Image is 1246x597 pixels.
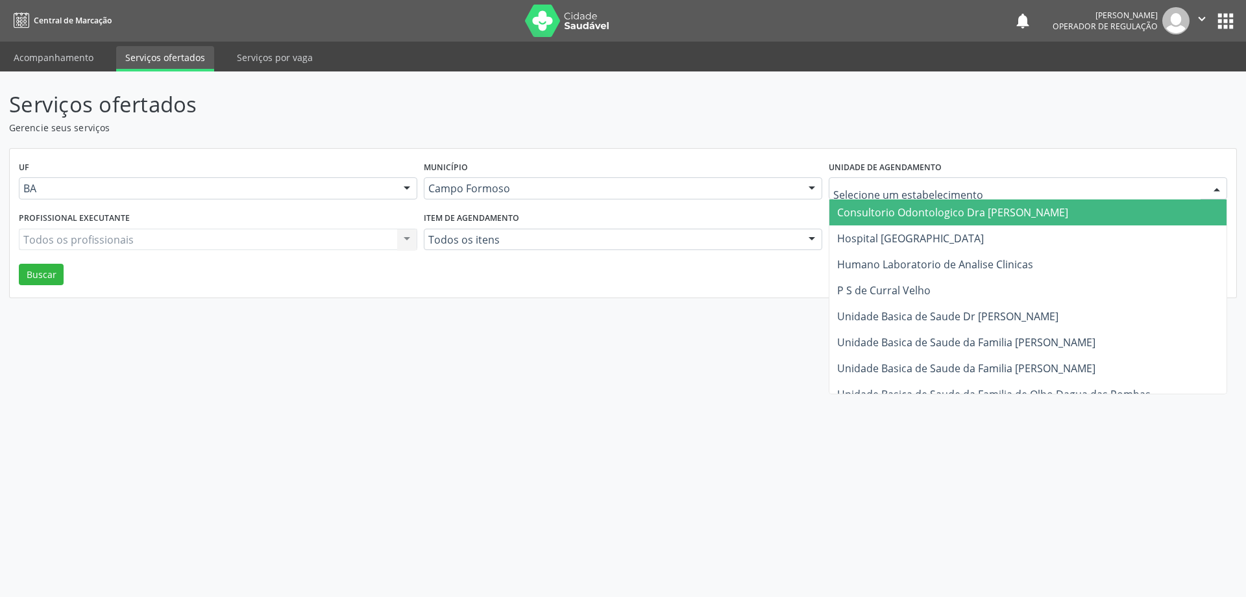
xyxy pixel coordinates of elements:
[837,387,1151,401] span: Unidade Basica de Saude da Familia de Olho Dagua das Pombas
[9,10,112,31] a: Central de Marcação
[19,264,64,286] button: Buscar
[1190,7,1214,34] button: 
[833,182,1201,208] input: Selecione um estabelecimento
[9,121,868,134] p: Gerencie seus serviços
[1014,12,1032,30] button: notifications
[837,361,1095,375] span: Unidade Basica de Saude da Familia [PERSON_NAME]
[1214,10,1237,32] button: apps
[837,309,1058,324] span: Unidade Basica de Saude Dr [PERSON_NAME]
[837,335,1095,349] span: Unidade Basica de Saude da Familia [PERSON_NAME]
[1053,21,1158,32] span: Operador de regulação
[837,205,1068,220] span: Consultorio Odontologico Dra [PERSON_NAME]
[428,233,796,246] span: Todos os itens
[34,15,112,26] span: Central de Marcação
[1195,12,1209,26] i: 
[19,158,29,178] label: UF
[116,46,214,71] a: Serviços ofertados
[1053,10,1158,21] div: [PERSON_NAME]
[5,46,103,69] a: Acompanhamento
[424,158,468,178] label: Município
[9,88,868,121] p: Serviços ofertados
[428,182,796,195] span: Campo Formoso
[1162,7,1190,34] img: img
[228,46,322,69] a: Serviços por vaga
[424,209,519,229] label: Item de agendamento
[19,209,130,229] label: Profissional executante
[829,158,942,178] label: Unidade de agendamento
[23,182,391,195] span: BA
[837,283,931,298] span: P S de Curral Velho
[837,257,1033,272] span: Humano Laboratorio de Analise Clinicas
[837,231,984,246] span: Hospital [GEOGRAPHIC_DATA]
